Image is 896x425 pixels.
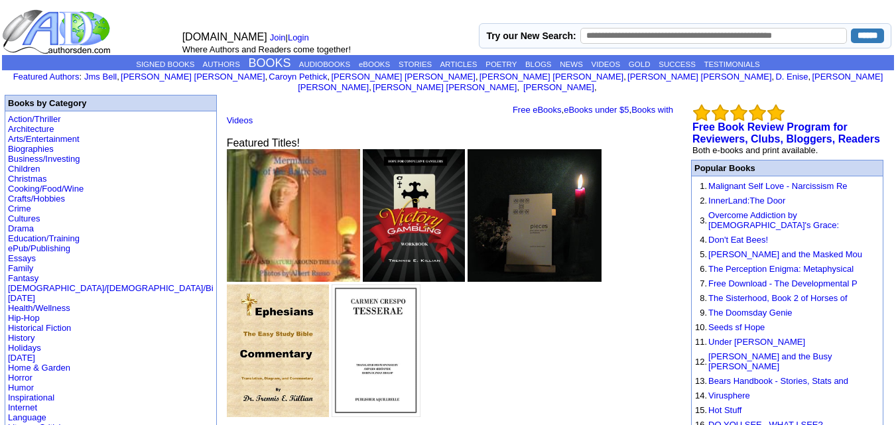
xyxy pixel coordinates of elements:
font: : [13,72,82,82]
font: 8. [700,293,707,303]
a: [PERSON_NAME] [PERSON_NAME] [121,72,265,82]
a: SIGNED BOOKS [136,60,194,68]
a: Health/Wellness [8,303,70,313]
a: Victory over Gambling: Workbook [363,273,465,284]
font: i [810,74,812,81]
img: 12854.jpg [468,149,602,282]
a: POETRY [485,60,517,68]
img: shim.gif [695,306,696,306]
font: 15. [695,405,707,415]
img: bigemptystars.png [767,104,785,121]
a: BOOKS [249,56,291,70]
a: Featured Authors [13,72,80,82]
img: shim.gif [695,418,696,418]
a: Cultures [8,213,40,223]
a: TESSERAE [332,408,420,419]
font: i [119,74,121,81]
a: eBOOKS [359,60,390,68]
a: AUDIOBOOKS [299,60,350,68]
a: Holidays [8,343,41,353]
img: bigemptystars.png [693,104,710,121]
a: [PERSON_NAME] and the Masked Mou [708,249,862,259]
a: Join [270,32,286,42]
img: 78927.jpg [332,284,420,417]
a: Under [PERSON_NAME] [708,337,805,347]
a: Pieces. . .The Abbeville Ltd Ed. (Out of Circulation) [468,273,602,284]
a: Drama [8,223,34,233]
label: Try our New Search: [486,30,576,41]
a: [PERSON_NAME] [PERSON_NAME] [373,82,517,92]
img: shim.gif [695,291,696,292]
img: shim.gif [695,403,696,404]
font: i [330,74,331,81]
font: 4. [700,235,707,245]
a: Historical Fiction [8,323,71,333]
a: [PERSON_NAME] [PERSON_NAME] [298,72,883,92]
a: ePub/Publishing [8,243,70,253]
a: Hot Stuff [708,405,741,415]
font: 13. [695,376,707,386]
a: Humor [8,383,34,393]
font: , , , , , , , , , , [84,72,883,92]
a: The Doomsday Genie [708,308,792,318]
a: ARTICLES [440,60,477,68]
font: 10. [695,322,707,332]
a: VIDEOS [592,60,620,68]
font: Popular Books [694,163,755,173]
a: D. Enise [775,72,808,82]
a: Free Download - The Developmental P [708,278,858,288]
a: Cooking/Food/Wine [8,184,84,194]
a: Business/Investing [8,154,80,164]
a: The Sisterhood, Book 2 of Horses of [708,293,848,303]
img: bigemptystars.png [712,104,729,121]
b: Books by Category [8,98,86,108]
a: Horror [8,373,32,383]
a: Jms Bell [84,72,117,82]
a: [PERSON_NAME] [521,82,594,92]
a: Malignant Self Love - Narcissism Re [708,181,848,191]
img: shim.gif [695,262,696,263]
a: Ephesians: The Easy Study Bible Commentary [227,408,330,419]
font: 1. [700,181,707,191]
font: 2. [700,196,707,206]
img: 52454.jpg [227,284,330,417]
a: The Perception Enigma: Metaphysical [708,264,854,274]
img: shim.gif [695,208,696,209]
a: [PERSON_NAME] [PERSON_NAME] [627,72,771,82]
a: Language [8,412,46,422]
img: 44309.jpg [363,149,465,282]
a: Inspirational [8,393,54,402]
a: Don't Eat Bees! [708,235,768,245]
img: shim.gif [695,374,696,375]
a: Books with Videos [227,105,673,125]
font: , , [227,105,673,125]
font: i [626,74,627,81]
a: [DATE] [8,293,35,303]
img: bigemptystars.png [749,104,766,121]
a: Education/Training [8,233,80,243]
a: STORIES [399,60,432,68]
font: i [774,74,775,81]
a: [PERSON_NAME] [PERSON_NAME] [480,72,623,82]
font: | [270,32,314,42]
a: History [8,333,34,343]
a: Architecture [8,124,54,134]
img: shim.gif [695,320,696,321]
a: GOLD [629,60,651,68]
a: Fantasy [8,273,38,283]
a: Arts/Entertainment [8,134,80,144]
a: Login [288,32,309,42]
font: 14. [695,391,707,400]
font: 3. [700,215,707,225]
font: i [371,84,373,91]
a: SUCCESS [659,60,696,68]
font: 6. [700,264,707,274]
img: 39892.jpg [227,149,360,282]
a: NEWS [560,60,583,68]
a: Essays [8,253,36,263]
a: Hip-Hop [8,313,40,323]
a: Children [8,164,40,174]
a: eBooks under $5 [564,105,629,115]
a: Crime [8,204,31,213]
